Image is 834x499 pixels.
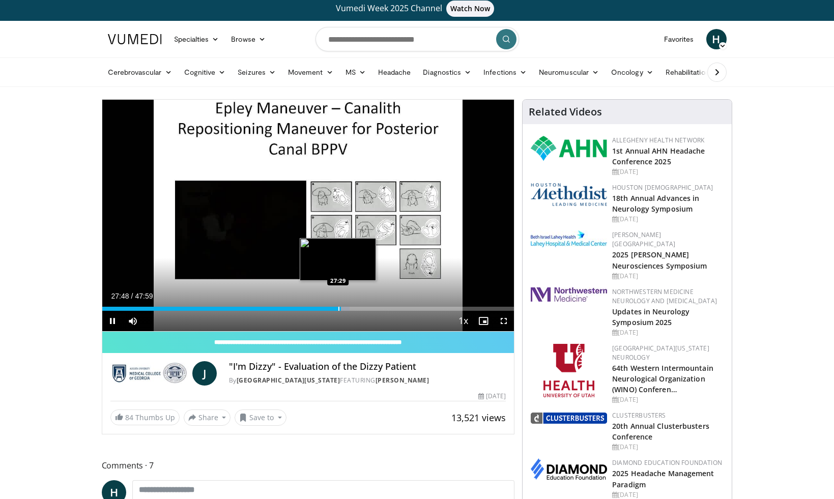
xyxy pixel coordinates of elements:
[102,459,515,472] span: Comments 7
[235,409,286,426] button: Save to
[612,167,724,177] div: [DATE]
[102,311,123,331] button: Pause
[168,29,225,49] a: Specialties
[192,361,217,386] a: J
[612,146,705,166] a: 1st Annual AHN Headache Conference 2025
[135,292,153,300] span: 47:59
[658,29,700,49] a: Favorites
[612,183,713,192] a: Houston [DEMOGRAPHIC_DATA]
[339,62,372,82] a: MS
[315,27,519,51] input: Search topics, interventions
[612,411,666,420] a: Clusterbusters
[529,106,602,118] h4: Related Videos
[123,311,143,331] button: Mute
[612,421,709,442] a: 20th Annual Clusterbusters Conference
[109,1,725,17] a: Vumedi Week 2025 ChannelWatch Now
[612,458,722,467] a: Diamond Education Foundation
[612,193,699,214] a: 18th Annual Advances in Neurology Symposium
[612,363,713,394] a: 64th Western Intermountain Neurological Organization (WINO) Conferen…
[473,311,494,331] button: Enable picture-in-picture mode
[102,62,178,82] a: Cerebrovascular
[531,136,607,161] img: 628ffacf-ddeb-4409-8647-b4d1102df243.png.150x105_q85_autocrop_double_scale_upscale_version-0.2.png
[612,272,724,281] div: [DATE]
[612,468,714,489] a: 2025 Headache Management Paradigm
[612,230,675,248] a: [PERSON_NAME][GEOGRAPHIC_DATA]
[531,183,607,206] img: 5e4488cc-e109-4a4e-9fd9-73bb9237ee91.png.150x105_q85_autocrop_double_scale_upscale_version-0.2.png
[131,292,133,300] span: /
[232,62,282,82] a: Seizures
[102,307,514,311] div: Progress Bar
[706,29,727,49] a: H
[612,307,689,327] a: Updates in Neurology Symposium 2025
[300,238,376,281] img: image.jpeg
[531,458,607,480] img: d0406666-9e5f-4b94-941b-f1257ac5ccaf.png.150x105_q85_autocrop_double_scale_upscale_version-0.2.png
[417,62,477,82] a: Diagnostics
[282,62,339,82] a: Movement
[225,29,272,49] a: Browse
[376,376,429,385] a: [PERSON_NAME]
[178,62,232,82] a: Cognitive
[336,3,499,14] span: Vumedi Week 2025 Channel
[612,328,724,337] div: [DATE]
[453,311,473,331] button: Playback Rate
[531,230,607,247] img: e7977282-282c-4444-820d-7cc2733560fd.jpg.150x105_q85_autocrop_double_scale_upscale_version-0.2.jpg
[110,361,188,386] img: Medical College of Georgia - Augusta University
[531,287,607,302] img: 2a462fb6-9365-492a-ac79-3166a6f924d8.png.150x105_q85_autocrop_double_scale_upscale_version-0.2.jpg
[451,412,506,424] span: 13,521 views
[533,62,605,82] a: Neuromuscular
[111,292,129,300] span: 27:48
[494,311,514,331] button: Fullscreen
[612,250,707,270] a: 2025 [PERSON_NAME] Neurosciences Symposium
[531,413,607,424] img: d3be30b6-fe2b-4f13-a5b4-eba975d75fdd.png.150x105_q85_autocrop_double_scale_upscale_version-0.2.png
[612,136,704,144] a: Allegheny Health Network
[543,344,594,397] img: f6362829-b0a3-407d-a044-59546adfd345.png.150x105_q85_autocrop_double_scale_upscale_version-0.2.png
[477,62,533,82] a: Infections
[108,34,162,44] img: VuMedi Logo
[237,376,340,385] a: [GEOGRAPHIC_DATA][US_STATE]
[446,1,495,17] span: Watch Now
[229,361,506,372] h4: "I'm Dizzy" - Evaluation of the Dizzy Patient
[612,395,724,404] div: [DATE]
[478,392,506,401] div: [DATE]
[110,409,180,425] a: 84 Thumbs Up
[229,376,506,385] div: By FEATURING
[372,62,417,82] a: Headache
[659,62,715,82] a: Rehabilitation
[612,215,724,224] div: [DATE]
[612,344,709,362] a: [GEOGRAPHIC_DATA][US_STATE] Neurology
[125,413,133,422] span: 84
[612,287,717,305] a: Northwestern Medicine Neurology and [MEDICAL_DATA]
[612,443,724,452] div: [DATE]
[605,62,659,82] a: Oncology
[102,100,514,332] video-js: Video Player
[184,409,231,426] button: Share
